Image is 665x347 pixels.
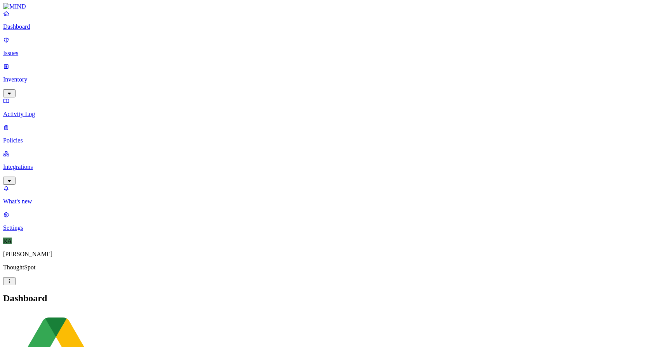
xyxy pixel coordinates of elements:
[3,150,662,184] a: Integrations
[3,111,662,118] p: Activity Log
[3,137,662,144] p: Policies
[3,211,662,231] a: Settings
[3,224,662,231] p: Settings
[3,76,662,83] p: Inventory
[3,3,26,10] img: MIND
[3,251,662,258] p: [PERSON_NAME]
[3,97,662,118] a: Activity Log
[3,50,662,57] p: Issues
[3,163,662,170] p: Integrations
[3,238,12,244] span: RA
[3,264,662,271] p: ThoughtSpot
[3,63,662,96] a: Inventory
[3,293,662,304] h2: Dashboard
[3,124,662,144] a: Policies
[3,23,662,30] p: Dashboard
[3,198,662,205] p: What's new
[3,185,662,205] a: What's new
[3,3,662,10] a: MIND
[3,36,662,57] a: Issues
[3,10,662,30] a: Dashboard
